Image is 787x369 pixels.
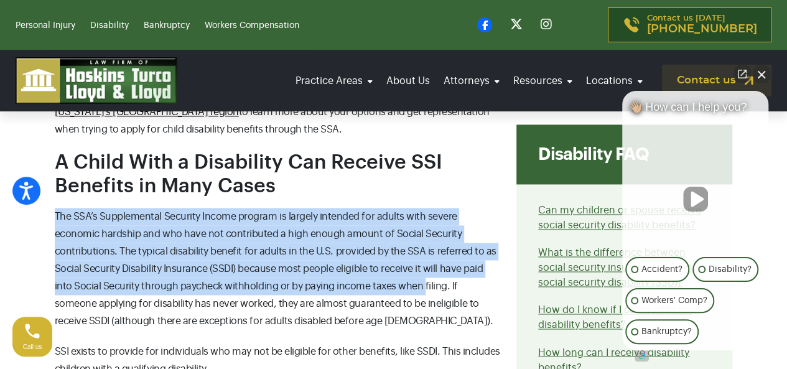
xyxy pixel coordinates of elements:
img: logo [16,57,177,104]
a: What is the difference between social security insurance (SSI) and social security disability (SSD)? [538,248,699,287]
button: Unmute video [683,187,708,212]
a: Practice Areas [292,63,376,98]
a: Contact us [DATE][PHONE_NUMBER] [608,7,771,42]
a: Contact us [662,65,771,96]
a: Disability [90,21,129,30]
a: Open intaker chat [635,350,649,362]
a: Resources [510,63,576,98]
span: to learn more about your options and get representation when trying to apply for child disability... [55,107,490,134]
a: Attorneys [440,63,503,98]
a: disability lawyer on [US_STATE]’s [GEOGRAPHIC_DATA] region [55,90,458,117]
a: Can my children or spouse receive social security disability benefits? [538,205,701,230]
span: The SSA’s Supplemental Security Income program is largely intended for adults with severe economi... [55,212,496,326]
a: Locations [582,63,646,98]
div: 👋🏼 How can I help you? [622,100,768,120]
span: Call us [23,343,42,350]
a: Bankruptcy [144,21,190,30]
button: Close Intaker Chat Widget [753,65,770,83]
span: [PHONE_NUMBER] [647,23,757,35]
p: Contact us [DATE] [647,14,757,35]
span: A Child With a Disability Can Receive SSI Benefits in Many Cases [55,152,442,196]
a: Workers Compensation [205,21,299,30]
div: Disability FAQ [516,124,732,184]
p: Workers' Comp? [641,293,707,308]
a: About Us [383,63,434,98]
p: Disability? [709,262,752,277]
p: Bankruptcy? [641,324,692,339]
a: Personal Injury [16,21,75,30]
a: Open direct chat [733,65,751,83]
p: Accident? [641,262,682,277]
a: How do I know if I can qualify for disability benefits? [538,305,692,330]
